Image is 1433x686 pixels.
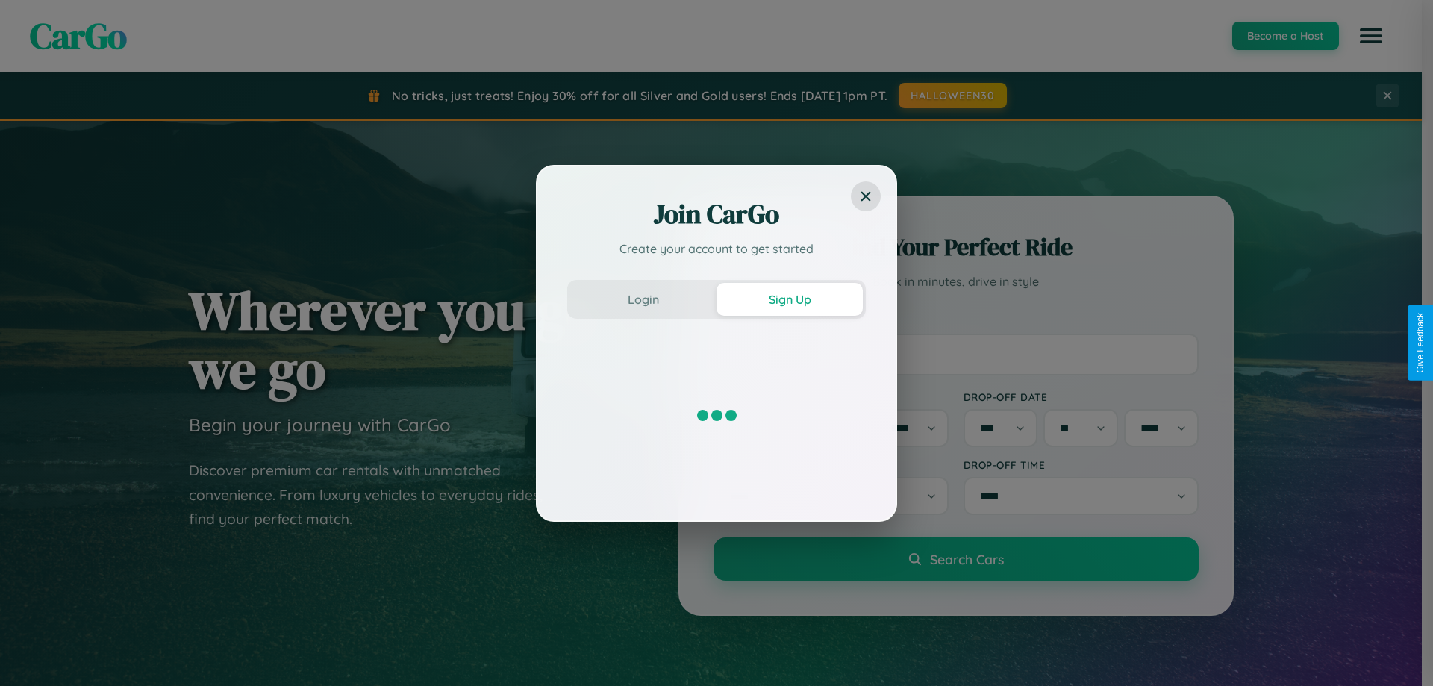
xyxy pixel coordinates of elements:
button: Login [570,283,716,316]
button: Sign Up [716,283,863,316]
h2: Join CarGo [567,196,866,232]
div: Give Feedback [1415,313,1426,373]
iframe: Intercom live chat [15,635,51,671]
p: Create your account to get started [567,240,866,258]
